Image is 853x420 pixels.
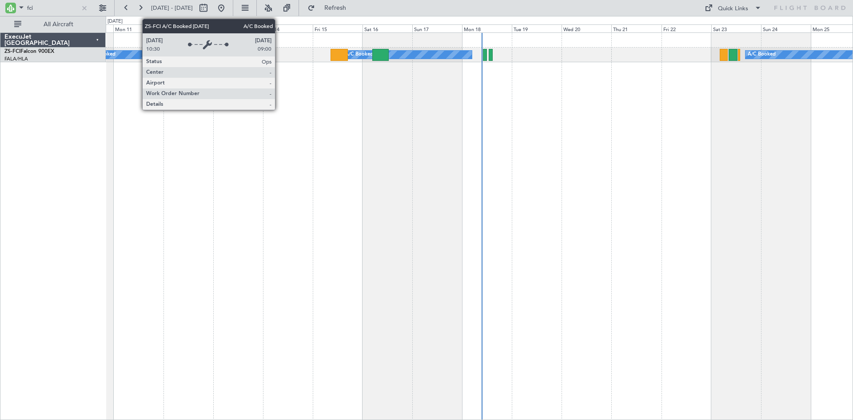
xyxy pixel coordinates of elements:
div: A/C Booked [345,48,373,61]
div: Sun 17 [412,24,462,32]
div: Quick Links [718,4,748,13]
div: Sun 24 [761,24,811,32]
div: Sat 23 [711,24,761,32]
a: ZS-FCIFalcon 900EX [4,49,54,54]
div: A/C Booked [748,48,776,61]
div: Sat 16 [363,24,412,32]
div: Fri 22 [662,24,711,32]
div: Mon 11 [113,24,163,32]
div: Tue 19 [512,24,562,32]
div: Fri 15 [313,24,363,32]
div: [DATE] [108,18,123,25]
span: [DATE] - [DATE] [151,4,193,12]
div: Thu 14 [263,24,313,32]
span: Refresh [317,5,354,11]
button: All Aircraft [10,17,96,32]
span: ZS-FCI [4,49,20,54]
a: FALA/HLA [4,56,28,62]
div: Wed 13 [213,24,263,32]
span: All Aircraft [23,21,94,28]
input: A/C (Reg. or Type) [27,1,78,15]
div: Thu 21 [611,24,661,32]
div: Wed 20 [562,24,611,32]
button: Refresh [303,1,357,15]
div: Tue 12 [163,24,213,32]
button: Quick Links [700,1,766,15]
div: Mon 18 [462,24,512,32]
